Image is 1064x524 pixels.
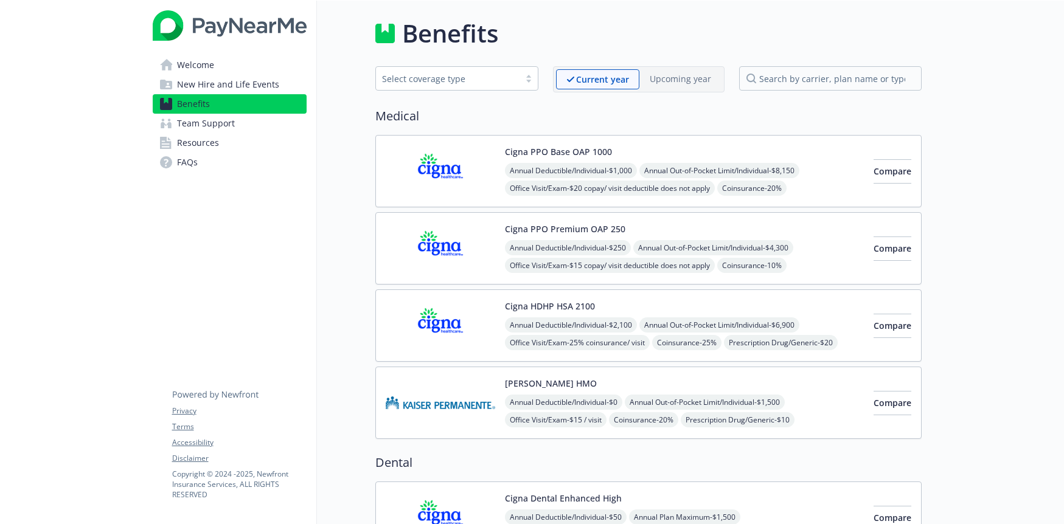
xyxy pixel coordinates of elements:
span: Upcoming year [639,69,722,89]
span: Annual Deductible/Individual - $250 [505,240,631,255]
span: Coinsurance - 10% [717,258,787,273]
h1: Benefits [402,15,498,52]
span: Annual Out-of-Pocket Limit/Individual - $8,150 [639,163,799,178]
p: Upcoming year [650,72,711,85]
span: Compare [874,512,911,523]
span: Office Visit/Exam - $15 / visit [505,412,607,427]
img: CIGNA carrier logo [386,300,495,351]
button: Compare [874,391,911,415]
span: Prescription Drug/Generic - $20 [724,335,838,350]
span: Benefits [177,94,210,114]
span: Compare [874,320,911,331]
span: Compare [874,243,911,254]
a: Welcome [153,55,307,75]
span: Coinsurance - 20% [609,412,678,427]
button: Compare [874,236,911,261]
span: Annual Out-of-Pocket Limit/Individual - $1,500 [625,395,785,410]
span: Annual Out-of-Pocket Limit/Individual - $6,900 [639,317,799,333]
button: Cigna PPO Premium OAP 250 [505,222,625,235]
a: Accessibility [172,437,306,448]
img: Kaiser Permanente Insurance Company carrier logo [386,377,495,429]
p: Copyright © 2024 - 2025 , Newfront Insurance Services, ALL RIGHTS RESERVED [172,469,306,500]
img: CIGNA carrier logo [386,145,495,197]
span: Coinsurance - 25% [652,335,722,350]
a: New Hire and Life Events [153,75,307,94]
button: Compare [874,314,911,338]
span: Annual Deductible/Individual - $2,100 [505,317,637,333]
a: Team Support [153,114,307,133]
button: Cigna HDHP HSA 2100 [505,300,595,312]
a: Disclaimer [172,453,306,464]
span: Team Support [177,114,235,133]
span: Annual Out-of-Pocket Limit/Individual - $4,300 [633,240,793,255]
span: Annual Deductible/Individual - $1,000 [505,163,637,178]
span: Coinsurance - 20% [717,181,787,196]
span: Compare [874,165,911,177]
button: Compare [874,159,911,184]
span: Office Visit/Exam - 25% coinsurance/ visit [505,335,650,350]
span: Welcome [177,55,214,75]
span: Prescription Drug/Generic - $10 [681,412,795,427]
button: Cigna Dental Enhanced High [505,492,622,505]
span: Annual Deductible/Individual - $0 [505,395,622,410]
span: New Hire and Life Events [177,75,279,94]
span: Office Visit/Exam - $20 copay/ visit deductible does not apply [505,181,715,196]
input: search by carrier, plan name or type [739,66,922,91]
a: Privacy [172,405,306,416]
a: Benefits [153,94,307,114]
a: Resources [153,133,307,153]
img: CIGNA carrier logo [386,222,495,274]
button: Cigna PPO Base OAP 1000 [505,145,612,158]
span: Resources [177,133,219,153]
a: Terms [172,421,306,432]
span: Office Visit/Exam - $15 copay/ visit deductible does not apply [505,258,715,273]
h2: Dental [375,453,922,472]
h2: Medical [375,107,922,125]
span: FAQs [177,153,198,172]
button: [PERSON_NAME] HMO [505,377,597,390]
div: Select coverage type [382,72,513,85]
p: Current year [576,73,629,86]
a: FAQs [153,153,307,172]
span: Compare [874,397,911,409]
